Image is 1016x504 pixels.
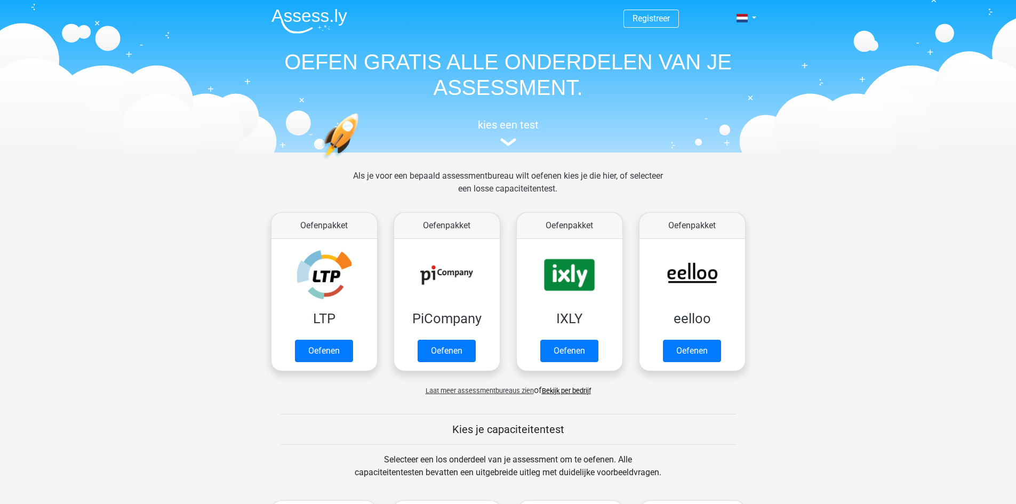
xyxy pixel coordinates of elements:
[295,340,353,362] a: Oefenen
[281,423,736,436] h5: Kies je capaciteitentest
[540,340,598,362] a: Oefenen
[542,387,591,395] a: Bekijk per bedrijf
[345,453,671,492] div: Selecteer een los onderdeel van je assessment om te oefenen. Alle capaciteitentesten bevatten een...
[633,13,670,23] a: Registreer
[663,340,721,362] a: Oefenen
[263,118,754,131] h5: kies een test
[322,113,400,210] img: oefenen
[271,9,347,34] img: Assessly
[263,118,754,147] a: kies een test
[345,170,671,208] div: Als je voor een bepaald assessmentbureau wilt oefenen kies je die hier, of selecteer een losse ca...
[426,387,534,395] span: Laat meer assessmentbureaus zien
[500,138,516,146] img: assessment
[263,49,754,100] h1: OEFEN GRATIS ALLE ONDERDELEN VAN JE ASSESSMENT.
[263,375,754,397] div: of
[418,340,476,362] a: Oefenen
